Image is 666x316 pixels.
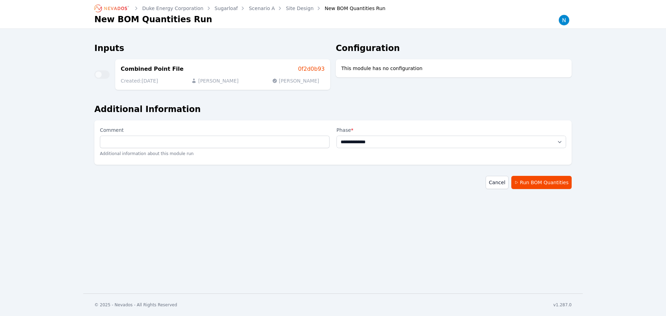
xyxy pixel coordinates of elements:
button: Run BOM Quantities [511,176,572,189]
a: Scenario A [249,5,275,12]
a: Cancel [486,176,508,189]
nav: Breadcrumb [94,3,385,14]
img: Nick Rompala [558,15,570,26]
p: Additional information about this module run [100,148,330,159]
label: Comment [100,126,330,136]
div: v1.287.0 [553,302,572,308]
h3: Combined Point File [121,65,183,73]
h1: New BOM Quantities Run [94,14,212,25]
div: New BOM Quantities Run [315,5,385,12]
h2: Inputs [94,43,330,54]
h2: Additional Information [94,104,572,115]
a: Sugarloaf [215,5,238,12]
p: Created: [DATE] [121,77,158,84]
p: [PERSON_NAME] [272,77,319,84]
div: This module has no configuration [336,59,572,77]
h2: Configuration [336,43,572,54]
label: Phase [336,126,566,134]
a: Site Design [286,5,314,12]
div: © 2025 - Nevados - All Rights Reserved [94,302,177,308]
p: [PERSON_NAME] [191,77,238,84]
a: Duke Energy Corporation [142,5,204,12]
a: 0f2d0b93 [298,65,325,73]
